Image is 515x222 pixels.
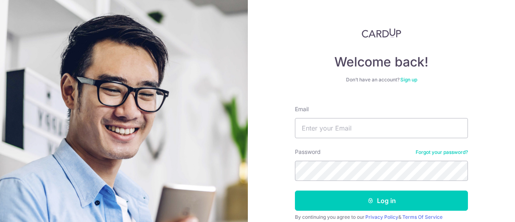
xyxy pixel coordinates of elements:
[402,214,443,220] a: Terms Of Service
[295,77,468,83] div: Don’t have an account?
[295,105,309,113] label: Email
[365,214,398,220] a: Privacy Policy
[362,28,401,38] img: CardUp Logo
[400,77,417,83] a: Sign up
[295,54,468,70] h4: Welcome back!
[295,148,321,156] label: Password
[295,191,468,211] button: Log in
[295,118,468,138] input: Enter your Email
[416,149,468,156] a: Forgot your password?
[295,214,468,220] div: By continuing you agree to our &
